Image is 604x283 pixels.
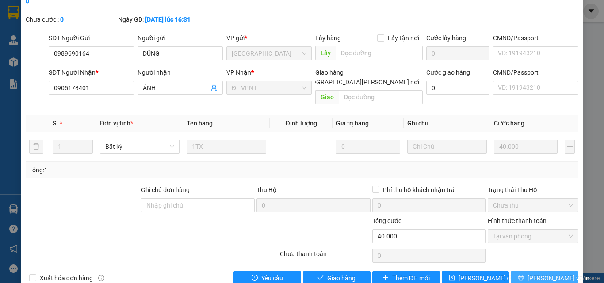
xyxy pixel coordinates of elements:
span: Tổng cước [372,217,401,224]
input: Cước giao hàng [426,81,489,95]
span: printer [518,275,524,282]
span: check [317,275,324,282]
b: 0 [60,16,64,23]
span: SL [53,120,60,127]
div: Người nhận [138,68,223,77]
span: Cước hàng [494,120,524,127]
div: Chưa thanh toán [279,249,371,264]
span: Thêm ĐH mới [392,273,430,283]
span: Giao hàng [327,273,356,283]
b: [DATE] lúc 16:31 [145,16,191,23]
input: 0 [494,140,558,154]
span: Yêu cầu [261,273,283,283]
div: CMND/Passport [493,33,578,43]
div: Người gửi [138,33,223,43]
button: plus [565,140,575,154]
span: Bất kỳ [105,140,174,153]
div: SĐT Người Gửi [49,33,134,43]
label: Cước giao hàng [426,69,470,76]
span: [PERSON_NAME] đổi [459,273,516,283]
div: CMND/Passport [493,68,578,77]
span: ĐL Quận 1 [232,47,306,60]
input: 0 [336,140,400,154]
input: Dọc đường [336,46,423,60]
input: VD: Bàn, Ghế [187,140,266,154]
div: SĐT Người Nhận [49,68,134,77]
span: [GEOGRAPHIC_DATA][PERSON_NAME] nơi [298,77,423,87]
span: Tên hàng [187,120,213,127]
span: info-circle [98,275,104,281]
span: Lấy [315,46,336,60]
input: Ghi chú đơn hàng [141,198,255,212]
input: Ghi Chú [407,140,487,154]
span: Định lượng [285,120,317,127]
div: Trạng thái Thu Hộ [488,185,578,195]
span: Tại văn phòng [493,230,573,243]
span: plus [382,275,389,282]
div: Chưa cước : [26,15,116,24]
span: Thu Hộ [256,186,277,193]
input: Cước lấy hàng [426,46,489,60]
div: Ngày GD: [118,15,209,24]
span: Phí thu hộ khách nhận trả [379,185,458,195]
span: Chưa thu [493,199,573,212]
label: Ghi chú đơn hàng [141,186,190,193]
input: Dọc đường [339,90,423,104]
div: Tổng: 1 [29,165,234,175]
span: Giá trị hàng [336,120,369,127]
span: save [449,275,455,282]
span: Giao [315,90,339,104]
span: user-add [210,84,218,91]
span: Giao hàng [315,69,344,76]
label: Cước lấy hàng [426,34,466,42]
span: exclamation-circle [252,275,258,282]
span: ĐL VPNT [232,81,306,94]
th: Ghi chú [404,115,490,132]
button: delete [29,140,43,154]
div: VP gửi [226,33,312,43]
span: VP Nhận [226,69,251,76]
span: Xuất hóa đơn hàng [36,273,96,283]
span: [PERSON_NAME] và In [528,273,589,283]
label: Hình thức thanh toán [488,217,547,224]
span: Lấy hàng [315,34,341,42]
span: Lấy tận nơi [384,33,423,43]
span: Đơn vị tính [100,120,133,127]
